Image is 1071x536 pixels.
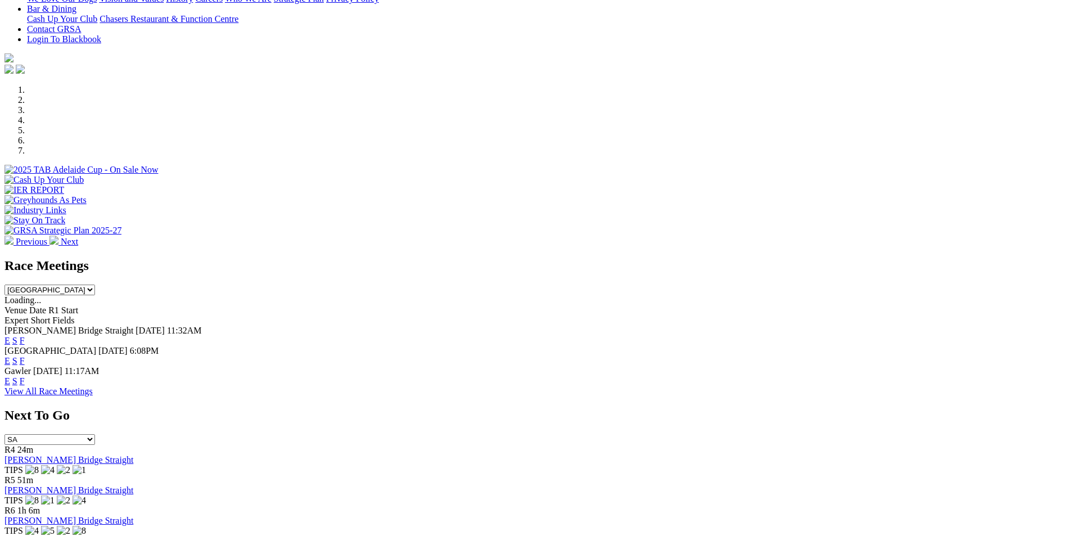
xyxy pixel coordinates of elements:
a: S [12,336,17,345]
a: Cash Up Your Club [27,14,97,24]
span: R5 [4,475,15,485]
img: chevron-left-pager-white.svg [4,236,13,245]
img: twitter.svg [16,65,25,74]
img: 8 [25,465,39,475]
a: E [4,336,10,345]
img: Stay On Track [4,215,65,226]
span: TIPS [4,526,23,535]
span: R4 [4,445,15,454]
span: [DATE] [33,366,62,376]
span: Venue [4,305,27,315]
img: chevron-right-pager-white.svg [49,236,58,245]
img: GRSA Strategic Plan 2025-27 [4,226,121,236]
span: Date [29,305,46,315]
a: [PERSON_NAME] Bridge Straight [4,485,133,495]
img: 2 [57,496,70,506]
img: 4 [73,496,86,506]
a: S [12,356,17,366]
a: F [20,356,25,366]
img: 4 [25,526,39,536]
a: S [12,376,17,386]
a: F [20,376,25,386]
span: 51m [17,475,33,485]
a: Previous [4,237,49,246]
img: 1 [73,465,86,475]
a: View All Race Meetings [4,386,93,396]
span: 11:32AM [167,326,202,335]
a: Login To Blackbook [27,34,101,44]
img: IER REPORT [4,185,64,195]
img: 8 [73,526,86,536]
a: Chasers Restaurant & Function Centre [100,14,238,24]
span: Fields [52,316,74,325]
img: Cash Up Your Club [4,175,84,185]
a: [PERSON_NAME] Bridge Straight [4,516,133,525]
span: 24m [17,445,33,454]
span: [DATE] [135,326,165,335]
span: [PERSON_NAME] Bridge Straight [4,326,133,335]
img: 4 [41,465,55,475]
span: Expert [4,316,29,325]
span: R6 [4,506,15,515]
div: Bar & Dining [27,14,1067,24]
span: Previous [16,237,47,246]
h2: Race Meetings [4,258,1067,273]
span: [GEOGRAPHIC_DATA] [4,346,96,355]
img: 1 [41,496,55,506]
span: 1h 6m [17,506,40,515]
span: Short [31,316,51,325]
span: 6:08PM [130,346,159,355]
img: facebook.svg [4,65,13,74]
img: Industry Links [4,205,66,215]
a: Next [49,237,78,246]
a: E [4,376,10,386]
a: F [20,336,25,345]
a: E [4,356,10,366]
span: [DATE] [98,346,128,355]
a: Contact GRSA [27,24,81,34]
span: Gawler [4,366,31,376]
span: R1 Start [48,305,78,315]
a: Bar & Dining [27,4,76,13]
img: 5 [41,526,55,536]
img: Greyhounds As Pets [4,195,87,205]
img: 2025 TAB Adelaide Cup - On Sale Now [4,165,159,175]
img: 2 [57,465,70,475]
img: logo-grsa-white.png [4,53,13,62]
h2: Next To Go [4,408,1067,423]
span: Loading... [4,295,41,305]
img: 2 [57,526,70,536]
img: 8 [25,496,39,506]
span: Next [61,237,78,246]
span: TIPS [4,496,23,505]
span: TIPS [4,465,23,475]
span: 11:17AM [65,366,100,376]
a: [PERSON_NAME] Bridge Straight [4,455,133,465]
